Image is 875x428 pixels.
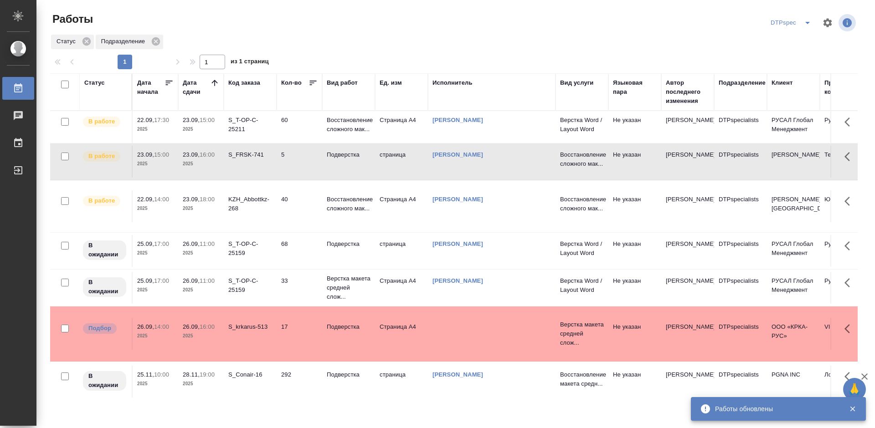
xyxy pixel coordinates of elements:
td: страница [375,146,428,178]
p: 28.11, [183,371,200,378]
p: 2025 [137,249,174,258]
td: [PERSON_NAME] [661,190,714,222]
td: Не указан [608,111,661,143]
p: 2025 [183,204,219,213]
div: split button [768,15,817,30]
a: [PERSON_NAME] [432,240,483,247]
p: 15:00 [154,151,169,158]
td: страница [375,366,428,397]
p: 25.09, [137,277,154,284]
div: Проектная команда [824,78,868,97]
td: Не указан [608,318,661,350]
td: Страница А4 [375,318,428,350]
p: 16:00 [200,323,215,330]
a: [PERSON_NAME] [432,117,483,123]
p: В ожидании [88,278,121,296]
td: 17 [277,318,322,350]
p: 23.09, [183,151,200,158]
td: Русал [820,111,873,143]
div: S_T-OP-C-25211 [228,116,272,134]
div: Клиент [772,78,793,87]
td: [PERSON_NAME] [661,366,714,397]
td: DTPspecialists [714,111,767,143]
td: Технический [820,146,873,178]
div: Языковая пара [613,78,657,97]
div: Исполнитель выполняет работу [82,150,127,163]
span: 🙏 [847,380,862,399]
td: DTPspecialists [714,146,767,178]
p: [PERSON_NAME] [GEOGRAPHIC_DATA] [772,195,815,213]
a: [PERSON_NAME] [432,277,483,284]
td: Русал [820,235,873,267]
p: 26.09, [137,323,154,330]
td: Страница А4 [375,190,428,222]
p: Верстка Word / Layout Word [560,276,604,295]
p: 25.09, [137,240,154,247]
p: 22.09, [137,196,154,203]
div: Вид услуги [560,78,594,87]
td: Русал [820,272,873,304]
p: 2025 [137,331,174,341]
td: [PERSON_NAME] [661,272,714,304]
td: Страница А4 [375,111,428,143]
div: Работы обновлены [715,404,835,413]
p: 2025 [137,159,174,168]
p: Верстка макета средней слож... [560,320,604,347]
p: 26.09, [183,240,200,247]
div: Исполнитель выполняет работу [82,195,127,207]
p: Восстановление сложного мак... [560,150,604,168]
p: Подверстка [327,322,371,331]
div: Дата начала [137,78,165,97]
div: KZH_Abbottkz-268 [228,195,272,213]
td: Страница А4 [375,272,428,304]
p: 2025 [137,379,174,388]
p: Подверстка [327,239,371,249]
p: Подверстка [327,150,371,159]
td: Не указан [608,272,661,304]
p: РУСАЛ Глобал Менеджмент [772,116,815,134]
span: Посмотреть информацию [839,14,858,31]
div: S_T-OP-C-25159 [228,239,272,258]
div: Исполнитель выполняет работу [82,116,127,128]
td: Юридический [820,190,873,222]
p: 2025 [137,204,174,213]
p: Подбор [88,324,111,333]
div: Исполнитель назначен, приступать к работе пока рано [82,239,127,261]
button: Здесь прячутся важные кнопки [839,366,861,387]
td: VIP клиенты [820,318,873,350]
td: [PERSON_NAME] [661,111,714,143]
div: Вид работ [327,78,358,87]
p: 26.09, [183,277,200,284]
td: DTPspecialists [714,190,767,222]
p: 18:00 [200,196,215,203]
p: В ожидании [88,372,121,390]
button: Здесь прячутся важные кнопки [839,318,861,340]
p: Восстановление сложного мак... [327,116,371,134]
p: 23.09, [183,196,200,203]
button: Закрыть [843,405,862,413]
p: 2025 [137,285,174,295]
td: Локализация [820,366,873,397]
p: 10:00 [154,371,169,378]
p: Восстановление макета средн... [560,370,604,388]
a: [PERSON_NAME] [432,196,483,203]
p: В работе [88,117,115,126]
p: 22.09, [137,117,154,123]
td: страница [375,235,428,267]
p: 14:00 [154,196,169,203]
p: Подверстка [327,370,371,379]
div: Ед. изм [380,78,402,87]
p: 23.09, [183,117,200,123]
p: 25.11, [137,371,154,378]
td: [PERSON_NAME] [661,235,714,267]
p: Восстановление сложного мак... [560,195,604,213]
td: [PERSON_NAME] [661,146,714,178]
td: 5 [277,146,322,178]
div: Кол-во [281,78,302,87]
p: В работе [88,196,115,205]
div: Код заказа [228,78,260,87]
button: Здесь прячутся важные кнопки [839,235,861,257]
p: [PERSON_NAME] [772,150,815,159]
td: DTPspecialists [714,318,767,350]
p: 17:00 [154,277,169,284]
